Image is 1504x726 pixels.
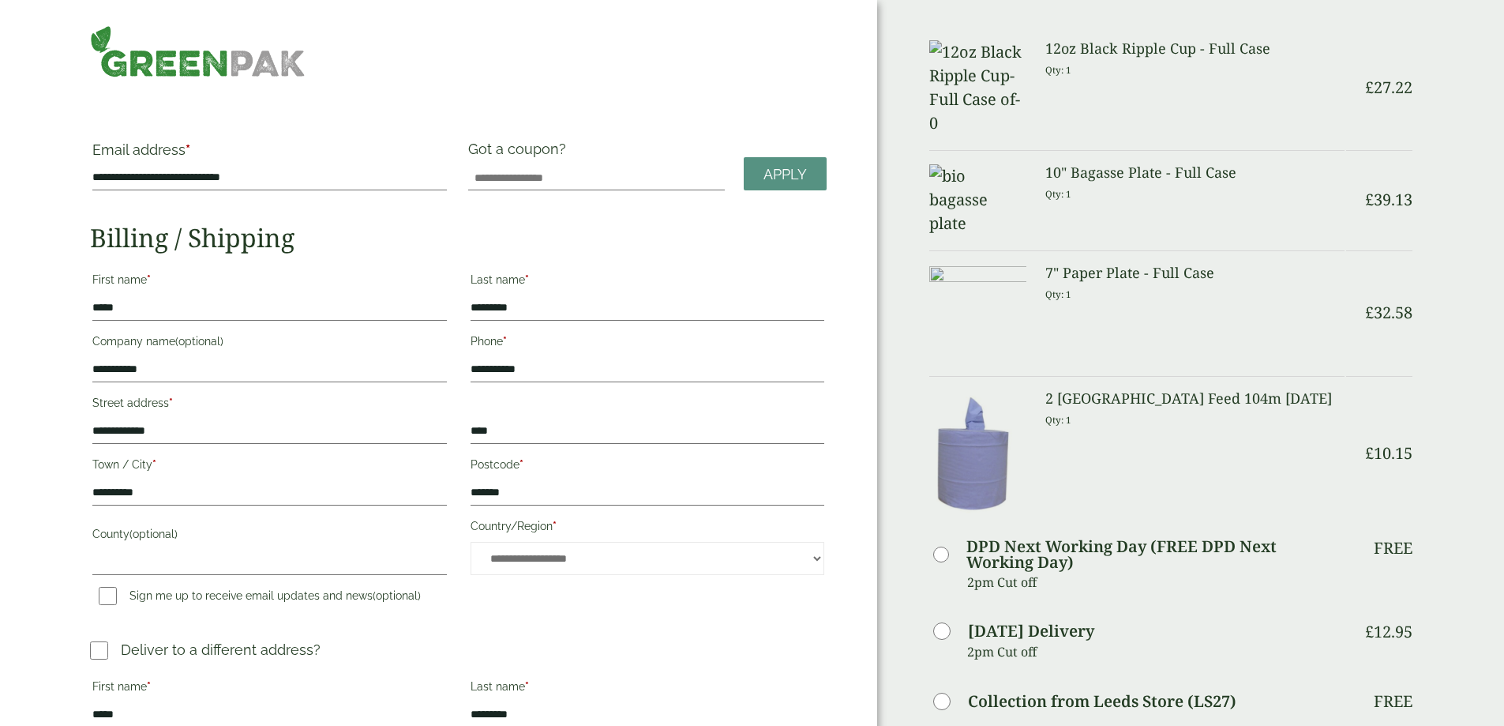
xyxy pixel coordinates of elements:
[147,273,151,286] abbr: required
[90,25,306,77] img: GreenPak Supplies
[966,539,1345,570] label: DPD Next Working Day (FREE DPD Next Working Day)
[1045,288,1071,300] small: Qty: 1
[92,392,446,419] label: Street address
[1365,189,1412,210] bdi: 39.13
[1365,77,1374,98] span: £
[744,157,827,191] a: Apply
[525,273,529,286] abbr: required
[1365,77,1412,98] bdi: 27.22
[929,40,1026,135] img: 12oz Black Ripple Cup-Full Case of-0
[471,269,824,295] label: Last name
[1045,164,1345,182] h3: 10" Bagasse Plate - Full Case
[519,458,523,471] abbr: required
[471,330,824,357] label: Phone
[92,330,446,357] label: Company name
[471,515,824,542] label: Country/Region
[92,453,446,480] label: Town / City
[1374,539,1412,558] p: Free
[1365,442,1412,464] bdi: 10.15
[1045,64,1071,76] small: Qty: 1
[1365,621,1374,642] span: £
[92,675,446,702] label: First name
[471,675,824,702] label: Last name
[763,166,807,183] span: Apply
[968,694,1236,709] label: Collection from Leeds Store (LS27)
[553,520,557,532] abbr: required
[1365,302,1412,323] bdi: 32.58
[147,680,151,693] abbr: required
[186,141,190,158] abbr: required
[1045,188,1071,200] small: Qty: 1
[503,335,507,348] abbr: required
[152,458,156,471] abbr: required
[967,640,1344,664] p: 2pm Cut off
[468,141,572,165] label: Got a coupon?
[90,223,827,253] h2: Billing / Shipping
[1045,40,1345,58] h3: 12oz Black Ripple Cup - Full Case
[929,164,1026,235] img: bio bagasse plate
[373,589,421,602] span: (optional)
[1045,265,1345,282] h3: 7" Paper Plate - Full Case
[121,639,321,660] p: Deliver to a different address?
[99,587,117,605] input: Sign me up to receive email updates and news(optional)
[968,623,1094,639] label: [DATE] Delivery
[92,269,446,295] label: First name
[1045,390,1345,408] h3: 2 [GEOGRAPHIC_DATA] Feed 104m [DATE]
[967,570,1344,594] p: 2pm Cut off
[129,528,178,540] span: (optional)
[1365,442,1374,464] span: £
[169,397,173,409] abbr: required
[92,589,427,607] label: Sign me up to receive email updates and news
[92,523,446,550] label: County
[1365,189,1374,210] span: £
[1374,692,1412,711] p: Free
[92,143,446,165] label: Email address
[1045,414,1071,426] small: Qty: 1
[1365,302,1374,323] span: £
[525,680,529,693] abbr: required
[1365,621,1412,642] bdi: 12.95
[471,453,824,480] label: Postcode
[175,335,223,348] span: (optional)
